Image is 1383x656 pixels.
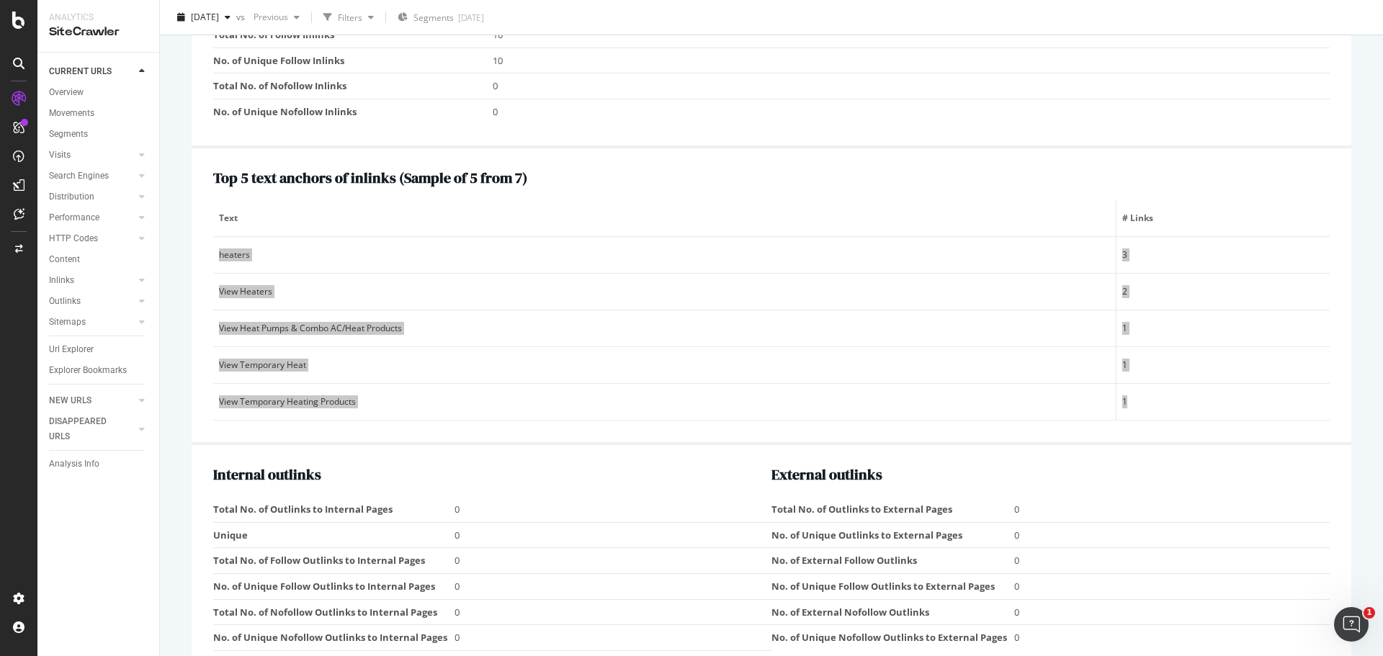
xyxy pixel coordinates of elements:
[49,106,94,121] div: Movements
[213,73,493,99] td: Total No. of Nofollow Inlinks
[213,467,771,482] h2: Internal outlinks
[49,457,149,472] a: Analysis Info
[49,85,149,100] a: Overview
[1364,607,1375,619] span: 1
[219,212,1106,225] span: Text
[1122,212,1320,225] span: # Links
[49,363,149,378] a: Explorer Bookmarks
[49,148,135,163] a: Visits
[49,231,135,246] a: HTTP Codes
[49,189,135,205] a: Distribution
[1014,548,1330,574] td: 0
[49,414,122,444] div: DISAPPEARED URLS
[771,548,1014,574] td: No. of External Follow Outlinks
[49,457,99,472] div: Analysis Info
[213,99,493,124] td: No. of Unique Nofollow Inlinks
[213,574,455,600] td: No. of Unique Follow Outlinks to Internal Pages
[236,11,248,23] span: vs
[338,11,362,23] div: Filters
[1014,522,1330,548] td: 0
[213,625,455,651] td: No. of Unique Nofollow Outlinks to Internal Pages
[1014,574,1330,600] td: 0
[455,574,771,600] td: 0
[49,64,112,79] div: CURRENT URLS
[49,315,135,330] a: Sitemaps
[1014,625,1330,650] td: 0
[49,273,74,288] div: Inlinks
[49,24,148,40] div: SiteCrawler
[219,395,1110,408] div: View Temporary Heating Products
[49,252,149,267] a: Content
[49,12,148,24] div: Analytics
[49,294,135,309] a: Outlinks
[213,497,455,522] td: Total No. of Outlinks to Internal Pages
[493,73,1330,99] td: 0
[49,273,135,288] a: Inlinks
[49,315,86,330] div: Sitemaps
[171,6,236,29] button: [DATE]
[49,64,135,79] a: CURRENT URLS
[213,548,455,574] td: Total No. of Follow Outlinks to Internal Pages
[1122,322,1324,335] div: 1
[49,148,71,163] div: Visits
[49,414,135,444] a: DISAPPEARED URLS
[392,6,490,29] button: Segments[DATE]
[493,99,1330,124] td: 0
[219,285,1110,298] div: View Heaters
[1334,607,1369,642] iframe: Intercom live chat
[49,231,98,246] div: HTTP Codes
[219,322,1110,335] div: View Heat Pumps & Combo AC/Heat Products
[219,248,1110,261] div: heaters
[49,127,88,142] div: Segments
[771,497,1014,522] td: Total No. of Outlinks to External Pages
[49,294,81,309] div: Outlinks
[49,127,149,142] a: Segments
[771,467,1330,482] h2: External outlinks
[49,252,80,267] div: Content
[49,210,99,225] div: Performance
[1014,599,1330,625] td: 0
[1122,395,1324,408] div: 1
[771,522,1014,548] td: No. of Unique Outlinks to External Pages
[771,599,1014,625] td: No. of External Nofollow Outlinks
[49,393,91,408] div: NEW URLS
[49,169,135,184] a: Search Engines
[1122,248,1324,261] div: 3
[493,48,1330,73] td: 10
[455,548,771,574] td: 0
[213,522,455,548] td: Unique
[219,359,1110,372] div: View Temporary Heat
[49,363,127,378] div: Explorer Bookmarks
[1122,359,1324,372] div: 1
[49,210,135,225] a: Performance
[1014,497,1330,522] td: 0
[1122,285,1324,298] div: 2
[248,6,305,29] button: Previous
[213,599,455,625] td: Total No. of Nofollow Outlinks to Internal Pages
[248,11,288,23] span: Previous
[455,625,771,651] td: 0
[413,12,454,24] span: Segments
[49,106,149,121] a: Movements
[458,12,484,24] div: [DATE]
[771,574,1014,600] td: No. of Unique Follow Outlinks to External Pages
[455,522,771,548] td: 0
[318,6,380,29] button: Filters
[455,497,771,522] td: 0
[191,11,219,23] span: 2025 Aug. 2nd
[49,85,84,100] div: Overview
[771,625,1014,650] td: No. of Unique Nofollow Outlinks to External Pages
[49,169,109,184] div: Search Engines
[49,189,94,205] div: Distribution
[49,342,94,357] div: Url Explorer
[455,599,771,625] td: 0
[49,342,149,357] a: Url Explorer
[213,170,1330,186] h2: Top 5 text anchors of inlinks ( Sample of 5 from 7 )
[213,48,493,73] td: No. of Unique Follow Inlinks
[49,393,135,408] a: NEW URLS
